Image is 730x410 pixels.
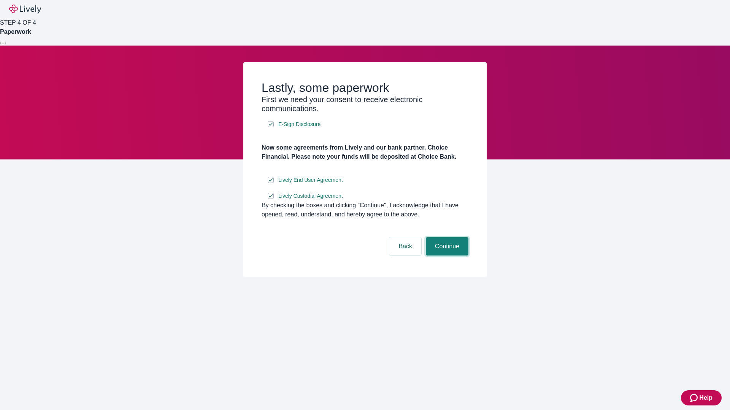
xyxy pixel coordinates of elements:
h3: First we need your consent to receive electronic communications. [262,95,468,113]
button: Zendesk support iconHelp [681,390,722,405]
button: Back [389,237,421,255]
a: e-sign disclosure document [277,175,344,185]
span: E-Sign Disclosure [278,120,321,128]
h4: Now some agreements from Lively and our bank partner, Choice Financial. Please note your funds wi... [262,143,468,161]
h2: Lastly, some paperwork [262,80,468,95]
a: e-sign disclosure document [277,120,322,129]
span: Lively Custodial Agreement [278,192,343,200]
button: Continue [426,237,468,255]
span: Help [699,393,713,402]
span: Lively End User Agreement [278,176,343,184]
div: By checking the boxes and clicking “Continue", I acknowledge that I have opened, read, understand... [262,201,468,219]
svg: Zendesk support icon [690,393,699,402]
img: Lively [9,5,41,14]
a: e-sign disclosure document [277,191,344,201]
